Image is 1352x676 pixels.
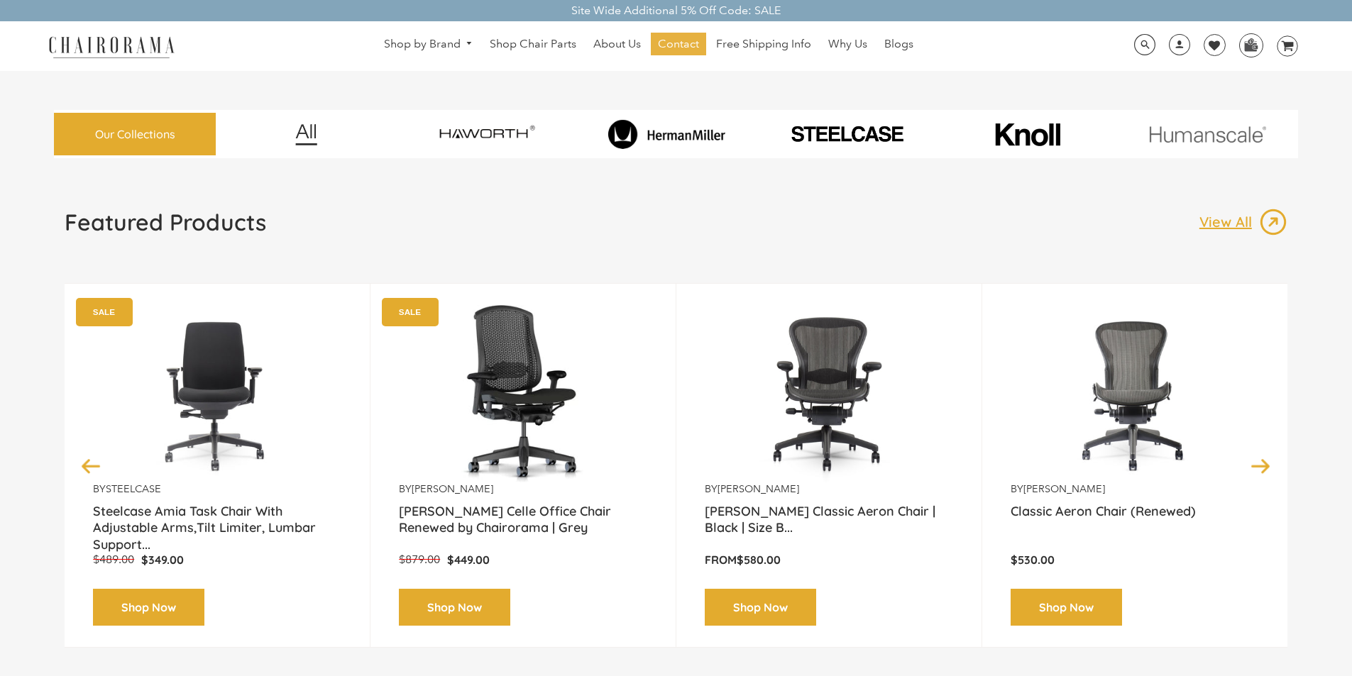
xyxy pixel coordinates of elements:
a: Classic Aeron Chair (Renewed) - chairorama Classic Aeron Chair (Renewed) - chairorama [1011,305,1259,482]
p: by [93,482,341,496]
img: image_13.png [1259,208,1287,236]
span: Contact [658,37,699,52]
img: PHOTO-2024-07-09-00-53-10-removebg-preview.png [760,123,934,145]
a: [PERSON_NAME] Classic Aeron Chair | Black | Size B... [705,503,953,538]
a: View All [1199,208,1287,236]
img: Amia Chair by chairorama.com [93,305,341,482]
a: Shop Now [1011,589,1122,626]
img: Classic Aeron Chair (Renewed) - chairorama [1011,305,1259,482]
a: Classic Aeron Chair (Renewed) [1011,503,1259,538]
a: Free Shipping Info [709,33,818,55]
button: Previous [79,453,104,478]
a: Amia Chair by chairorama.com Renewed Amia Chair chairorama.com [93,305,341,482]
p: by [399,482,647,496]
a: [PERSON_NAME] Celle Office Chair Renewed by Chairorama | Grey [399,503,647,538]
a: Featured Products [65,208,266,248]
h1: Featured Products [65,208,266,236]
nav: DesktopNavigation [243,33,1055,59]
span: Blogs [884,37,913,52]
img: Herman Miller Celle Office Chair Renewed by Chairorama | Grey - chairorama [399,305,647,482]
text: SALE [399,307,421,316]
span: $530.00 [1011,553,1055,567]
span: $580.00 [737,553,781,567]
a: [PERSON_NAME] [412,482,493,495]
img: image_11.png [1121,126,1295,143]
span: $489.00 [93,553,134,566]
img: image_8_173eb7e0-7579-41b4-bc8e-4ba0b8ba93e8.png [580,119,754,149]
img: WhatsApp_Image_2024-07-12_at_16.23.01.webp [1240,34,1262,55]
a: Our Collections [54,113,216,156]
span: $349.00 [141,553,184,567]
img: Herman Miller Classic Aeron Chair | Black | Size B (Renewed) - chairorama [705,305,953,482]
span: $449.00 [447,553,490,567]
span: Shop Chair Parts [490,37,576,52]
img: chairorama [40,34,182,59]
a: Herman Miller Celle Office Chair Renewed by Chairorama | Grey - chairorama Herman Miller Celle Of... [399,305,647,482]
span: Free Shipping Info [716,37,811,52]
a: Contact [651,33,706,55]
span: About Us [593,37,641,52]
a: Steelcase Amia Task Chair With Adjustable Arms,Tilt Limiter, Lumbar Support... [93,503,341,538]
a: [PERSON_NAME] [718,482,799,495]
a: Steelcase [106,482,161,495]
p: View All [1199,213,1259,231]
button: Next [1248,453,1273,478]
a: Herman Miller Classic Aeron Chair | Black | Size B (Renewed) - chairorama Herman Miller Classic A... [705,305,953,482]
img: image_10_1.png [963,121,1092,148]
a: Blogs [877,33,920,55]
text: SALE [93,307,115,316]
p: by [1011,482,1259,496]
a: Shop Now [705,589,816,626]
a: Shop by Brand [377,33,480,55]
a: Shop Now [399,589,510,626]
a: Why Us [821,33,874,55]
img: image_7_14f0750b-d084-457f-979a-a1ab9f6582c4.png [400,113,573,155]
a: Shop Now [93,589,204,626]
a: [PERSON_NAME] [1023,482,1105,495]
a: About Us [586,33,648,55]
p: From [705,553,953,567]
a: Shop Chair Parts [483,33,583,55]
img: image_12.png [267,123,346,145]
p: by [705,482,953,496]
span: Why Us [828,37,867,52]
span: $879.00 [399,553,440,566]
